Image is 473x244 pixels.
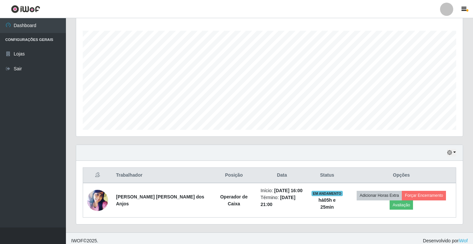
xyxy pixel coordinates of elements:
[11,5,40,13] img: CoreUI Logo
[257,168,308,183] th: Data
[318,197,336,210] strong: há 05 h e 25 min
[211,168,257,183] th: Posição
[402,191,446,200] button: Forçar Encerramento
[347,168,456,183] th: Opções
[458,238,468,243] a: iWof
[357,191,402,200] button: Adicionar Horas Extra
[307,168,347,183] th: Status
[220,194,248,206] strong: Operador de Caixa
[87,188,108,213] img: 1685320572909.jpeg
[261,187,304,194] li: Início:
[390,200,413,210] button: Avaliação
[311,191,343,196] span: EM ANDAMENTO
[274,188,303,193] time: [DATE] 16:00
[112,168,211,183] th: Trabalhador
[71,238,83,243] span: IWOF
[261,194,304,208] li: Término:
[116,194,204,206] strong: [PERSON_NAME] [PERSON_NAME] dos Anjos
